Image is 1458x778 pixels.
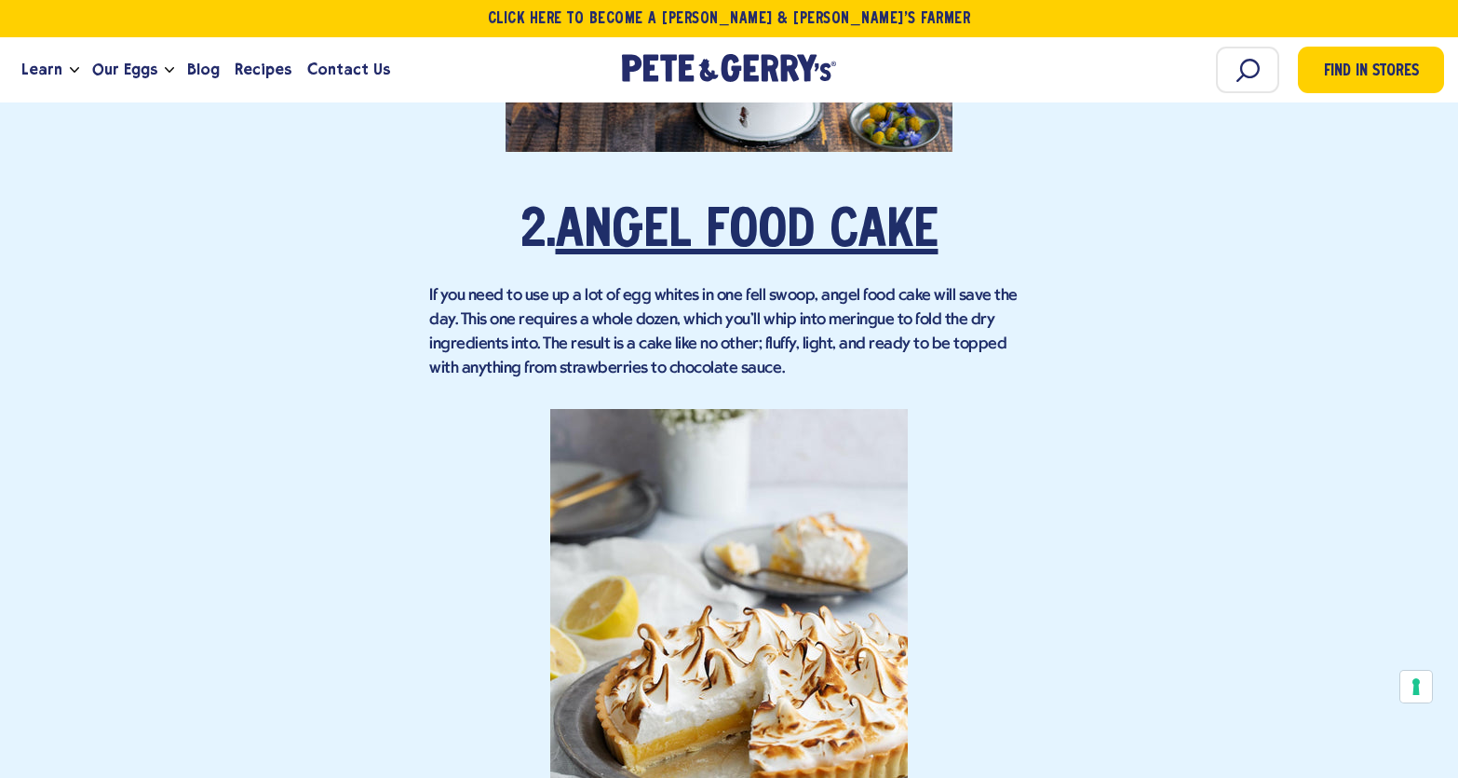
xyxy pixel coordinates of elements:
[14,45,70,95] a: Learn
[307,58,390,81] span: Contact Us
[165,67,174,74] button: Open the dropdown menu for Our Eggs
[180,45,227,95] a: Blog
[1400,671,1432,703] button: Your consent preferences for tracking technologies
[187,58,220,81] span: Blog
[85,45,165,95] a: Our Eggs
[1216,47,1279,93] input: Search
[235,58,291,81] span: Recipes
[1298,47,1444,93] a: Find in Stores
[227,45,299,95] a: Recipes
[92,58,157,81] span: Our Eggs
[300,45,398,95] a: Contact Us
[1324,60,1419,85] span: Find in Stores
[429,284,1029,381] p: If you need to use up a lot of egg whites in one fell swoop, angel food cake will save the day. T...
[556,207,938,259] a: Angel Food Cake
[70,67,79,74] button: Open the dropdown menu for Learn
[21,58,62,81] span: Learn
[429,204,1029,260] h2: 2.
